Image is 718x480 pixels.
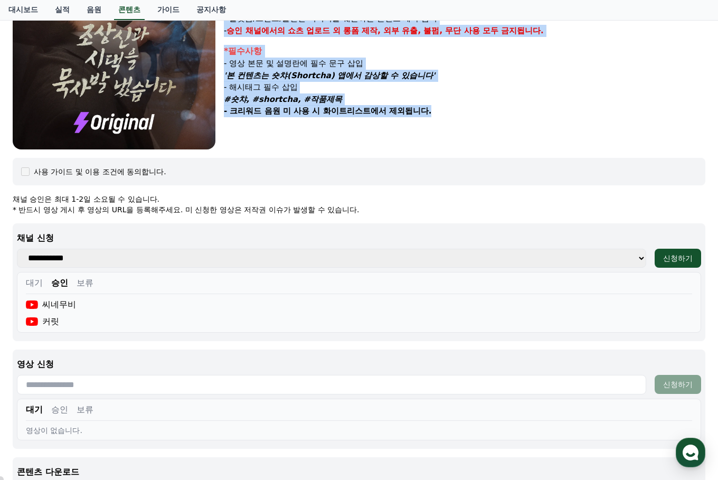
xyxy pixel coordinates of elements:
[51,277,68,289] button: 승인
[77,403,93,416] button: 보류
[3,335,70,361] a: 홈
[224,58,705,70] p: - 영상 본문 및 설명란에 필수 문구 삽입
[77,277,93,289] button: 보류
[663,253,693,263] div: 신청하기
[224,45,705,58] div: *필수사항
[13,204,705,215] p: * 반드시 영상 게시 후 영상의 URL을 등록해주세요. 미 신청한 영상은 저작권 이슈가 발생할 수 있습니다.
[655,375,701,394] button: 신청하기
[97,351,109,360] span: 대화
[655,249,701,268] button: 신청하기
[70,335,136,361] a: 대화
[226,26,341,35] strong: 승인 채널에서의 쇼츠 업로드 외
[343,26,544,35] strong: 롱폼 제작, 외부 유출, 불펌, 무단 사용 모두 금지됩니다.
[224,81,705,93] p: - 해시태그 필수 삽입
[224,71,435,80] em: '본 컨텐츠는 숏챠(Shortcha) 앱에서 감상할 수 있습니다'
[663,379,693,390] div: 신청하기
[224,106,431,116] strong: - 크리워드 음원 미 사용 시 화이트리스트에서 제외됩니다.
[17,466,701,478] p: 콘텐츠 다운로드
[17,232,701,244] p: 채널 신청
[26,298,76,311] div: 씨네무비
[224,25,705,37] p: -
[51,403,68,416] button: 승인
[13,194,705,204] p: 채널 승인은 최대 1-2일 소요될 수 있습니다.
[34,166,166,177] div: 사용 가이드 및 이용 조건에 동의합니다.
[224,95,342,104] em: #숏챠, #shortcha, #작품제목
[26,277,43,289] button: 대기
[163,351,176,359] span: 설정
[33,351,40,359] span: 홈
[136,335,203,361] a: 설정
[26,425,692,436] div: 영상이 없습니다.
[26,315,59,328] div: 커릿
[26,403,43,416] button: 대기
[17,358,701,371] p: 영상 신청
